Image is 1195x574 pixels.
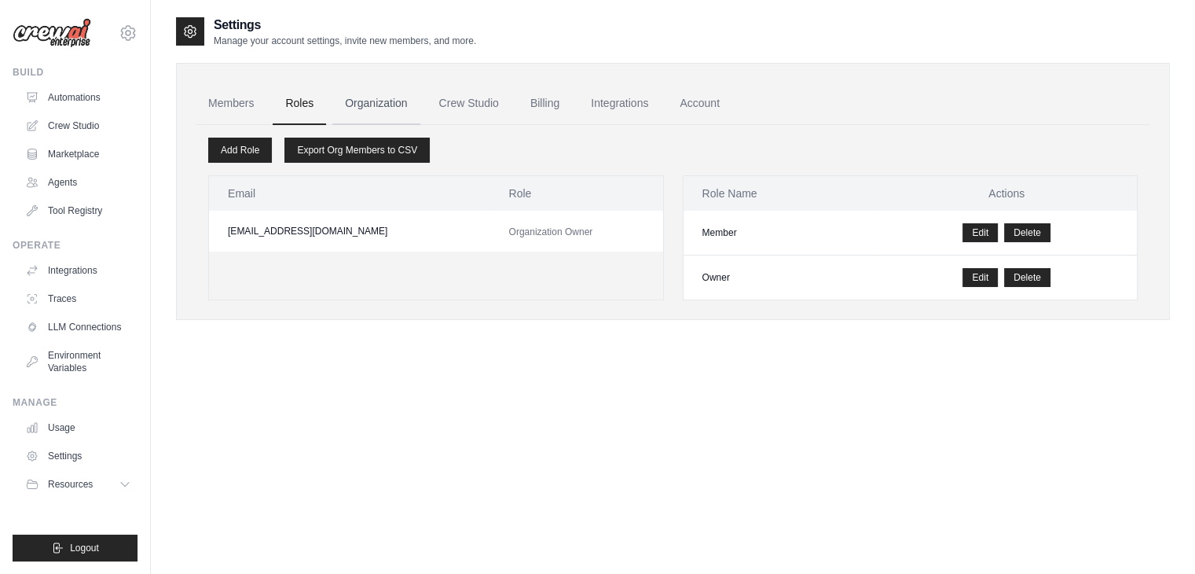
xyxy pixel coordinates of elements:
[70,542,99,554] span: Logout
[19,170,137,195] a: Agents
[19,113,137,138] a: Crew Studio
[214,16,476,35] h2: Settings
[13,66,137,79] div: Build
[13,18,91,48] img: Logo
[578,83,661,125] a: Integrations
[284,138,430,163] a: Export Org Members to CSV
[962,268,998,287] a: Edit
[19,142,137,167] a: Marketplace
[19,258,137,283] a: Integrations
[19,443,137,469] a: Settings
[19,343,137,381] a: Environment Variables
[876,176,1137,211] th: Actions
[489,176,662,211] th: Role
[13,239,137,252] div: Operate
[196,83,266,125] a: Members
[13,535,137,561] button: Logout
[19,472,137,497] button: Resources
[1004,268,1050,287] button: Delete
[48,478,93,491] span: Resources
[1004,223,1050,242] button: Delete
[667,83,732,125] a: Account
[19,286,137,311] a: Traces
[427,83,511,125] a: Crew Studio
[209,176,489,211] th: Email
[19,315,137,340] a: LLM Connections
[518,83,572,125] a: Billing
[273,83,326,125] a: Roles
[19,415,137,440] a: Usage
[13,396,137,409] div: Manage
[209,211,489,252] td: [EMAIL_ADDRESS][DOMAIN_NAME]
[508,226,592,237] span: Organization Owner
[962,223,998,242] a: Edit
[684,176,877,211] th: Role Name
[214,35,476,47] p: Manage your account settings, invite new members, and more.
[332,83,420,125] a: Organization
[19,198,137,223] a: Tool Registry
[684,256,877,300] td: Owner
[208,138,272,163] a: Add Role
[19,85,137,110] a: Automations
[684,211,877,256] td: Member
